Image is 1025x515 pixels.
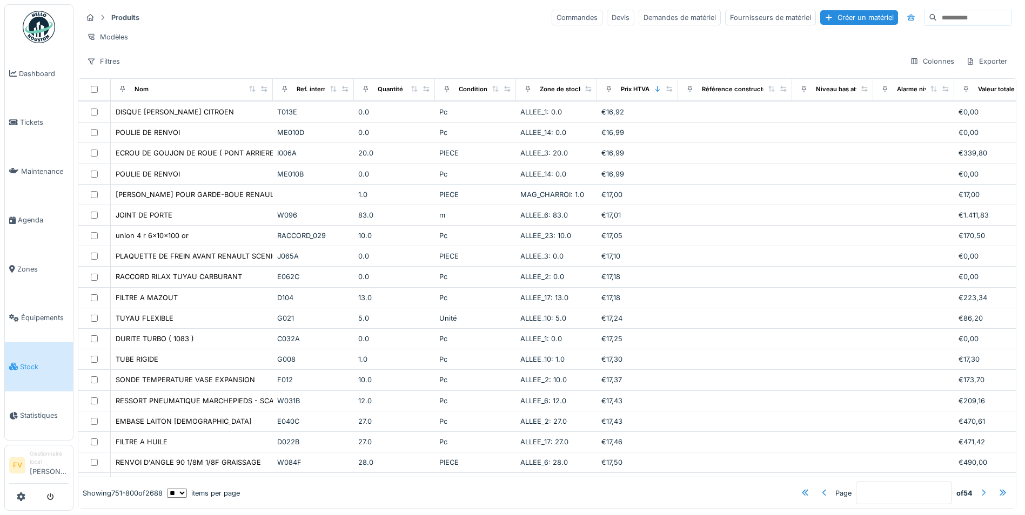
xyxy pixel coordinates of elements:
[601,210,674,220] div: €17,01
[439,272,512,282] div: Pc
[277,210,350,220] div: W096
[520,232,571,240] span: ALLEE_23: 10.0
[816,85,874,94] div: Niveau bas atteint ?
[358,148,431,158] div: 20.0
[116,437,168,447] div: FILTRE A HUILE
[439,293,512,303] div: Pc
[18,215,69,225] span: Agenda
[277,231,350,241] div: RACCORD_029
[439,375,512,385] div: Pc
[277,148,350,158] div: I006A
[601,416,674,426] div: €17,43
[277,457,350,467] div: W084F
[439,457,512,467] div: PIECE
[5,147,73,196] a: Maintenance
[601,169,674,179] div: €16,99
[20,362,69,372] span: Stock
[19,69,69,79] span: Dashboard
[905,53,959,69] div: Colonnes
[116,396,286,406] div: RESSORT PNEUMATIQUE MARCHEPIEDS - SCANIA
[358,334,431,344] div: 0.0
[439,251,512,261] div: PIECE
[277,437,350,447] div: D022B
[725,10,816,25] div: Fournisseurs de matériel
[17,264,69,274] span: Zones
[956,487,973,498] strong: of 54
[439,416,512,426] div: Pc
[116,272,242,282] div: RACCORD RILAX TUYAU CARBURANT
[277,396,350,406] div: W031B
[601,375,674,385] div: €17,37
[358,457,431,467] div: 28.0
[358,189,431,200] div: 1.0
[520,397,566,405] span: ALLEE_6: 12.0
[23,11,55,43] img: Badge_color-CXgf-gQk.svg
[5,294,73,343] a: Équipements
[835,487,852,498] div: Page
[520,458,568,466] span: ALLEE_6: 28.0
[297,85,331,94] div: Ref. interne
[116,354,158,364] div: TUBE RIGIDE
[378,85,403,94] div: Quantité
[358,251,431,261] div: 0.0
[82,29,133,45] div: Modèles
[520,108,562,116] span: ALLEE_1: 0.0
[978,85,1015,94] div: Valeur totale
[520,273,564,281] span: ALLEE_2: 0.0
[277,169,350,179] div: ME010B
[439,334,512,344] div: Pc
[116,231,189,241] div: union 4 r 6x10x100 or
[601,396,674,406] div: €17,43
[601,189,674,200] div: €17,00
[358,375,431,385] div: 10.0
[439,313,512,323] div: Unité
[520,355,565,363] span: ALLEE_10: 1.0
[358,169,431,179] div: 0.0
[520,417,567,425] span: ALLEE_2: 27.0
[601,354,674,364] div: €17,30
[520,211,568,219] span: ALLEE_6: 83.0
[21,166,69,177] span: Maintenance
[358,313,431,323] div: 5.0
[107,12,144,23] strong: Produits
[167,487,240,498] div: items per page
[358,231,431,241] div: 10.0
[520,149,568,157] span: ALLEE_3: 20.0
[897,85,951,94] div: Alarme niveau bas
[116,334,194,344] div: DURITE TURBO ( 1083 )
[601,231,674,241] div: €17,05
[20,117,69,127] span: Tickets
[520,376,567,384] span: ALLEE_2: 10.0
[358,396,431,406] div: 12.0
[21,313,69,323] span: Équipements
[601,148,674,158] div: €16,99
[601,107,674,117] div: €16,92
[116,313,173,323] div: TUYAU FLEXIBLE
[601,293,674,303] div: €17,18
[116,416,252,426] div: EMBASE LAITON [DEMOGRAPHIC_DATA]
[621,85,649,94] div: Prix HTVA
[5,245,73,294] a: Zones
[358,210,431,220] div: 83.0
[439,148,512,158] div: PIECE
[520,438,568,446] span: ALLEE_17: 27.0
[520,335,562,343] span: ALLEE_1: 0.0
[601,127,674,138] div: €16,99
[439,396,512,406] div: Pc
[277,293,350,303] div: D104
[358,107,431,117] div: 0.0
[520,294,568,302] span: ALLEE_17: 13.0
[520,191,584,199] span: MAG_CHARROI: 1.0
[520,252,564,260] span: ALLEE_3: 0.0
[439,127,512,138] div: Pc
[30,450,69,466] div: Gestionnaire local
[277,375,350,385] div: F012
[358,272,431,282] div: 0.0
[116,189,309,200] div: [PERSON_NAME] POUR GARDE-BOUE RENAULT MASTER
[5,98,73,147] a: Tickets
[520,314,566,322] span: ALLEE_10: 5.0
[5,342,73,391] a: Stock
[607,10,634,25] div: Devis
[358,293,431,303] div: 13.0
[116,107,234,117] div: DISQUE [PERSON_NAME] CITROEN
